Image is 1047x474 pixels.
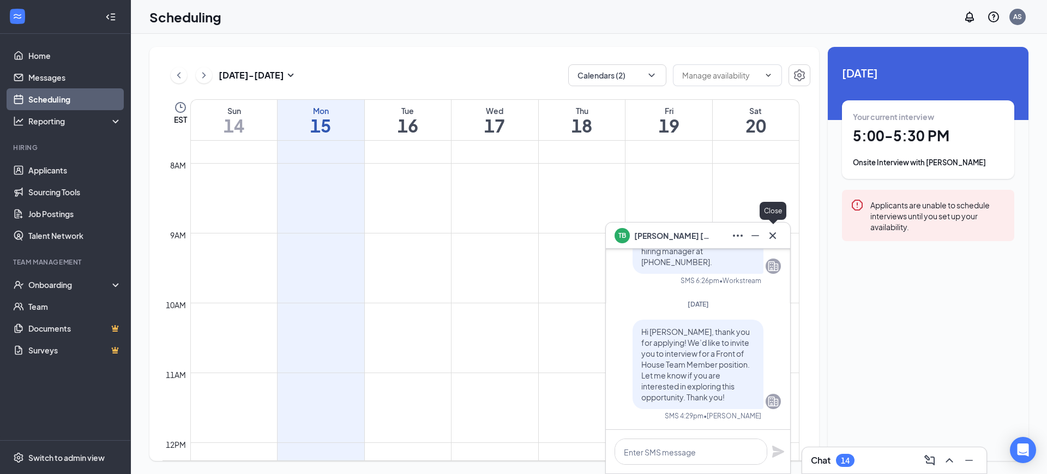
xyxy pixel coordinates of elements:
svg: Settings [793,69,806,82]
a: September 16, 2025 [365,100,452,140]
div: Thu [539,105,625,116]
div: Wed [452,105,538,116]
svg: Company [767,260,780,273]
div: Sat [713,105,799,116]
button: Minimize [747,227,764,244]
button: ChevronUp [941,452,958,469]
a: Sourcing Tools [28,181,122,203]
span: [DATE] [688,300,709,308]
div: AS [1013,12,1022,21]
div: Team Management [13,257,119,267]
div: Your current interview [853,111,1003,122]
a: SurveysCrown [28,339,122,361]
span: EST [174,114,187,125]
svg: Analysis [13,116,24,127]
svg: Notifications [963,10,976,23]
h1: 18 [539,116,625,135]
div: 10am [164,299,188,311]
button: Ellipses [729,227,747,244]
div: 9am [168,229,188,241]
div: Open Intercom Messenger [1010,437,1036,463]
div: Onboarding [28,279,112,290]
h1: 19 [625,116,712,135]
div: Switch to admin view [28,452,105,463]
input: Manage availability [682,69,760,81]
svg: Settings [13,452,24,463]
a: September 17, 2025 [452,100,538,140]
div: Applicants are unable to schedule interviews until you set up your availability. [870,199,1006,232]
div: Mon [278,105,364,116]
a: Home [28,45,122,67]
a: September 19, 2025 [625,100,712,140]
div: Hiring [13,143,119,152]
span: [DATE] [842,64,1014,81]
svg: ChevronLeft [173,69,184,82]
svg: SmallChevronDown [284,69,297,82]
svg: Error [851,199,864,212]
span: • Workstream [719,276,761,285]
span: [PERSON_NAME] [PERSON_NAME] [634,230,711,242]
a: Messages [28,67,122,88]
a: DocumentsCrown [28,317,122,339]
h3: Chat [811,454,831,466]
a: Applicants [28,159,122,181]
a: Talent Network [28,225,122,247]
button: Calendars (2)ChevronDown [568,64,666,86]
button: ChevronLeft [171,67,187,83]
div: 14 [841,456,850,465]
svg: Minimize [749,229,762,242]
svg: ChevronDown [764,71,773,80]
a: Team [28,296,122,317]
h1: 5:00 - 5:30 PM [853,127,1003,145]
svg: QuestionInfo [987,10,1000,23]
div: 11am [164,369,188,381]
button: Cross [764,227,781,244]
h1: 17 [452,116,538,135]
div: Sun [191,105,277,116]
svg: Collapse [105,11,116,22]
svg: Company [767,395,780,408]
svg: Clock [174,101,187,114]
svg: WorkstreamLogo [12,11,23,22]
div: Fri [625,105,712,116]
svg: ChevronUp [943,454,956,467]
svg: Cross [766,229,779,242]
h1: Scheduling [149,8,221,26]
span: Hi [PERSON_NAME], thank you for applying! We’d like to invite you to interview for a Front of Hou... [641,327,750,402]
svg: ChevronDown [646,70,657,81]
svg: Ellipses [731,229,744,242]
svg: Minimize [962,454,976,467]
svg: Plane [772,445,785,458]
span: • [PERSON_NAME] [703,411,761,421]
div: Onsite Interview with [PERSON_NAME] [853,157,1003,168]
div: Reporting [28,116,122,127]
h1: 20 [713,116,799,135]
svg: ChevronRight [198,69,209,82]
div: Tue [365,105,452,116]
svg: ComposeMessage [923,454,936,467]
a: Job Postings [28,203,122,225]
a: September 14, 2025 [191,100,277,140]
a: September 18, 2025 [539,100,625,140]
button: Settings [789,64,810,86]
div: 12pm [164,439,188,451]
svg: UserCheck [13,279,24,290]
button: ComposeMessage [921,452,938,469]
a: Scheduling [28,88,122,110]
button: ChevronRight [196,67,212,83]
a: September 15, 2025 [278,100,364,140]
button: Minimize [960,452,978,469]
div: SMS 4:29pm [665,411,703,421]
div: 8am [168,159,188,171]
div: Close [760,202,786,220]
h3: [DATE] - [DATE] [219,69,284,81]
a: September 20, 2025 [713,100,799,140]
div: SMS 6:26pm [681,276,719,285]
h1: 15 [278,116,364,135]
h1: 14 [191,116,277,135]
h1: 16 [365,116,452,135]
